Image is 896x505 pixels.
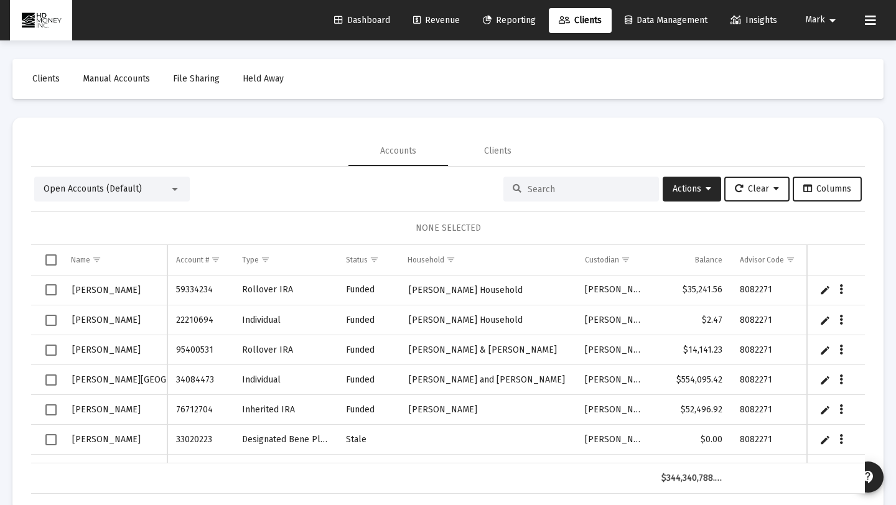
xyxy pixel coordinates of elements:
div: Funded [346,344,390,356]
span: Reporting [483,15,536,25]
td: Column Name [62,245,167,275]
td: 8082271 [731,365,811,395]
span: [PERSON_NAME] [72,315,141,325]
a: Edit [819,404,831,415]
a: Insights [721,8,787,33]
td: 8082271 [731,395,811,425]
div: Select row [45,404,57,415]
a: Edit [819,434,831,445]
div: Select all [45,254,57,266]
span: Show filter options for column 'Custodian' [621,255,630,264]
td: 34084473 [167,365,233,395]
a: [PERSON_NAME][GEOGRAPHIC_DATA] [71,371,225,389]
div: Select row [45,434,57,445]
button: Columns [793,177,862,202]
a: Dashboard [324,8,400,33]
button: Clear [724,177,790,202]
img: Dashboard [19,8,63,33]
span: [PERSON_NAME] and [PERSON_NAME] [409,374,565,385]
a: [PERSON_NAME] [408,401,478,419]
td: [PERSON_NAME] [576,455,652,484]
div: Select row [45,284,57,295]
button: Actions [663,177,721,202]
span: Open Accounts (Default) [44,183,142,194]
div: NONE SELECTED [41,222,855,234]
td: [PERSON_NAME] [576,276,652,305]
span: Manual Accounts [83,73,150,84]
a: [PERSON_NAME] [71,281,142,299]
td: $35,241.56 [653,276,731,305]
td: [PERSON_NAME] [576,395,652,425]
span: [PERSON_NAME] [72,434,141,445]
td: $52,496.92 [653,395,731,425]
span: [PERSON_NAME] [409,404,477,415]
div: Household [408,255,444,265]
div: Custodian [585,255,619,265]
span: [PERSON_NAME] [72,404,141,415]
td: Column Status [337,245,399,275]
td: 76712704 [167,395,233,425]
span: [PERSON_NAME] Household [409,285,523,295]
a: [PERSON_NAME] Household [408,281,524,299]
td: 8082271 [731,305,811,335]
a: [PERSON_NAME] [71,401,142,419]
a: [PERSON_NAME] & [PERSON_NAME] [408,341,558,359]
td: [PERSON_NAME] [576,365,652,395]
div: Funded [346,314,390,327]
td: [PERSON_NAME] [576,305,652,335]
span: File Sharing [173,73,220,84]
td: $0.00 [653,425,731,455]
a: File Sharing [163,67,230,91]
div: Accounts [380,145,416,157]
td: [PERSON_NAME] [233,455,337,484]
td: Designated Bene Plan [233,425,337,455]
a: [PERSON_NAME] and [PERSON_NAME] [408,371,566,389]
span: Mark [805,15,825,25]
input: Search [528,184,650,195]
td: Inherited IRA [233,395,337,425]
span: Show filter options for column 'Name' [92,255,101,264]
td: Column Account # [167,245,233,275]
span: Insights [730,15,777,25]
mat-icon: contact_support [861,470,875,484]
span: Show filter options for column 'Account #' [211,255,220,264]
td: [PERSON_NAME] [576,335,652,365]
span: Clear [735,183,779,194]
a: Edit [819,284,831,295]
mat-icon: arrow_drop_down [825,8,840,33]
span: Clients [32,73,60,84]
td: Column Type [233,245,337,275]
div: Stale [346,433,390,446]
td: Column Advisor Code [731,245,811,275]
div: Status [346,255,368,265]
td: Individual [233,305,337,335]
div: Clients [484,145,511,157]
span: [PERSON_NAME] Household [409,315,523,325]
div: Funded [346,284,390,296]
div: Select row [45,315,57,326]
td: Rollover IRA [233,335,337,365]
a: Edit [819,315,831,326]
a: Edit [819,374,831,386]
div: Type [242,255,259,265]
span: Show filter options for column 'Type' [261,255,270,264]
span: Columns [803,183,851,194]
div: Account # [176,255,209,265]
span: Clients [559,15,602,25]
a: Reporting [473,8,546,33]
td: Column Custodian [576,245,652,275]
span: [PERSON_NAME] [72,345,141,355]
span: Dashboard [334,15,390,25]
span: Actions [673,183,711,194]
div: $344,340,788.08 [661,472,722,484]
td: $554,095.42 [653,365,731,395]
a: Revenue [403,8,470,33]
span: [PERSON_NAME][GEOGRAPHIC_DATA] [72,374,223,385]
span: Show filter options for column 'Advisor Code' [786,255,795,264]
div: Name [71,255,90,265]
td: [PERSON_NAME] [576,425,652,455]
button: Mark [790,7,855,32]
a: [PERSON_NAME] Household [408,311,524,329]
td: 8082271 [731,425,811,455]
a: [PERSON_NAME] [71,341,142,359]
